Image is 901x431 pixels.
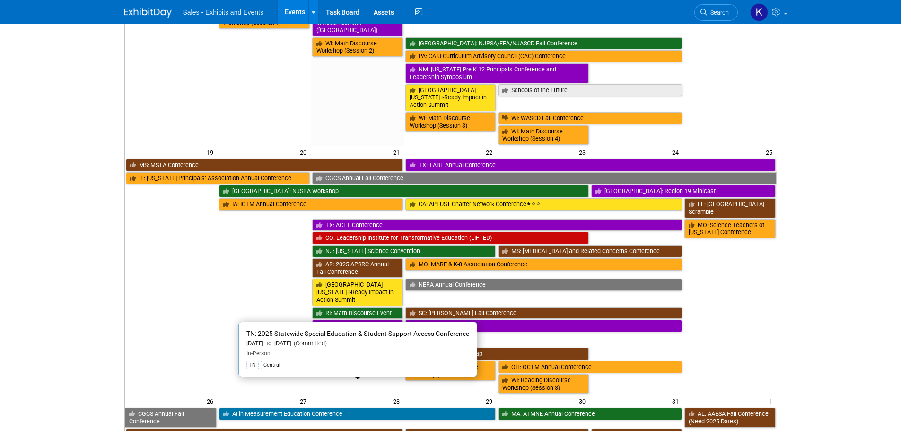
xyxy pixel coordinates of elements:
a: Search [694,4,738,21]
a: MO: Science Teachers of [US_STATE] Conference [684,219,775,238]
a: [GEOGRAPHIC_DATA][US_STATE] i-Ready Impact in Action Summit [312,279,403,306]
a: TX: ACET [405,320,682,332]
span: 19 [206,146,218,158]
span: 30 [578,395,590,407]
a: WI: Reading Discourse Workshop (Session 3) [498,374,589,394]
a: IA: ICTM Annual Conference [219,198,403,211]
a: GA: GSSA Fall Bootstrap [405,348,589,360]
span: (Committed) [291,340,327,347]
a: WI: WASCD Fall Conference [498,112,682,124]
span: 24 [671,146,683,158]
a: TX: TABE Annual Conference [405,159,776,171]
span: 21 [392,146,404,158]
a: TX: ACET Conference [312,219,682,231]
a: AR: 2025 APSRC Annual Fall Conference [312,258,403,278]
span: 1 [768,395,777,407]
a: CA: APLUS+ Charter Network Conference [405,198,682,211]
a: WI: Math Discourse Workshop (Session 3) [405,112,496,132]
a: NJ: [US_STATE] Science Convention [312,245,496,257]
span: 29 [485,395,497,407]
img: Kara Haven [750,3,768,21]
a: RI: Math Discourse Event [312,307,403,319]
a: OH: OCTM Annual Conference [498,361,682,373]
a: NM: [US_STATE] Pre-K-12 Principals Conference and Leadership Symposium [405,63,589,83]
a: MS: [MEDICAL_DATA] and Related Concerns Conference [498,245,682,257]
span: 27 [299,395,311,407]
span: 28 [392,395,404,407]
span: 25 [765,146,777,158]
a: PA: CAIU Curriculum Advisory Council (CAC) Conference [405,50,682,62]
span: 23 [578,146,590,158]
span: 26 [206,395,218,407]
a: WI: Math Discourse Workshop (Session 4) [498,125,589,145]
span: TN: 2025 Statewide Special Education & Student Support Access Conference [246,330,469,337]
div: Central [261,361,283,369]
a: [GEOGRAPHIC_DATA]: Region 19 Minicast [591,185,775,197]
a: SC: [PERSON_NAME] Fall Conference [405,307,682,319]
a: MS: MSTA Conference [126,159,403,171]
a: CGCS Annual Fall Conference [312,172,777,185]
a: WI: Math Discourse Workshop (Session 2) [312,37,403,57]
span: 31 [671,395,683,407]
a: IL: [US_STATE] Principals’ Association Annual Conference [126,172,310,185]
a: CGCS Annual Fall Conference [125,408,217,427]
div: TN [246,361,259,369]
a: NERA Annual Conference [405,279,682,291]
span: Sales - Exhibits and Events [183,9,263,16]
a: AI in Measurement Education Conference [219,408,496,420]
a: Schools of the Future [498,84,682,97]
a: MA: ATMNE Annual Conference [498,408,682,420]
span: Search [707,9,729,16]
a: AL: AAESA Fall Conference (Need 2025 Dates) [684,408,775,427]
a: MO: MARE & K-8 Association Conference [405,258,682,271]
span: In-Person [246,350,271,357]
div: [DATE] to [DATE] [246,340,469,348]
img: ExhibitDay [124,8,172,18]
a: [GEOGRAPHIC_DATA]: NJSBA Workshop [219,185,589,197]
span: 22 [485,146,497,158]
a: FL: [GEOGRAPHIC_DATA] Scramble [684,198,775,218]
a: [GEOGRAPHIC_DATA][US_STATE] i-Ready Impact in Action Summit [405,84,496,111]
a: CO: Leadership Institute for Transformative Education (LIFTED) [312,232,589,244]
a: [GEOGRAPHIC_DATA]: NJPSA/FEA/NJASCD Fall Conference [405,37,682,50]
span: 20 [299,146,311,158]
